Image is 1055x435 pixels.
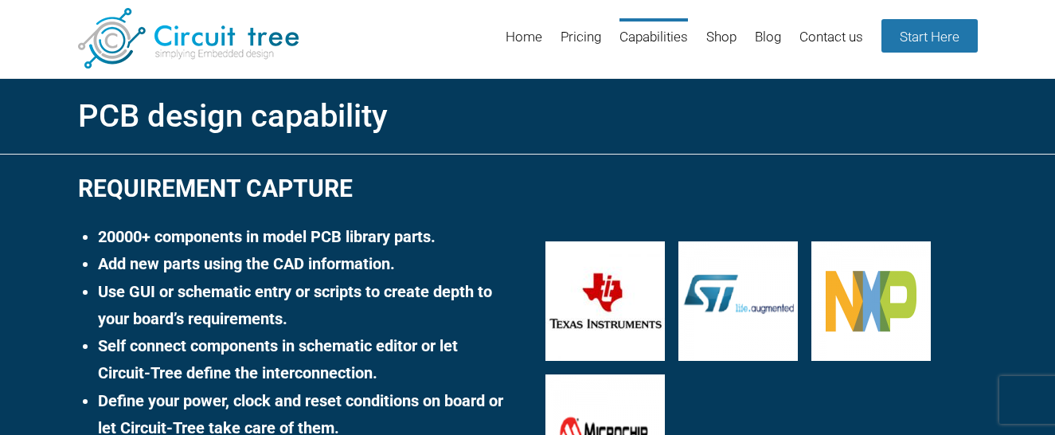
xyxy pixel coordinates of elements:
[98,278,510,333] li: Use GUI or schematic entry or scripts to create depth to your board’s requirements.
[561,18,601,70] a: Pricing
[78,92,978,140] h1: PCB design capability
[506,18,542,70] a: Home
[755,18,781,70] a: Blog
[619,18,688,70] a: Capabilities
[78,8,299,69] img: Circuit Tree
[706,18,737,70] a: Shop
[881,19,978,53] a: Start Here
[799,18,863,70] a: Contact us
[98,223,510,250] li: 20000+ components in model PCB library parts.
[78,168,510,209] h2: Requirement Capture
[98,250,510,277] li: Add new parts using the CAD information.
[98,332,510,387] li: Self connect components in schematic editor or let Circuit-Tree define the interconnection.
